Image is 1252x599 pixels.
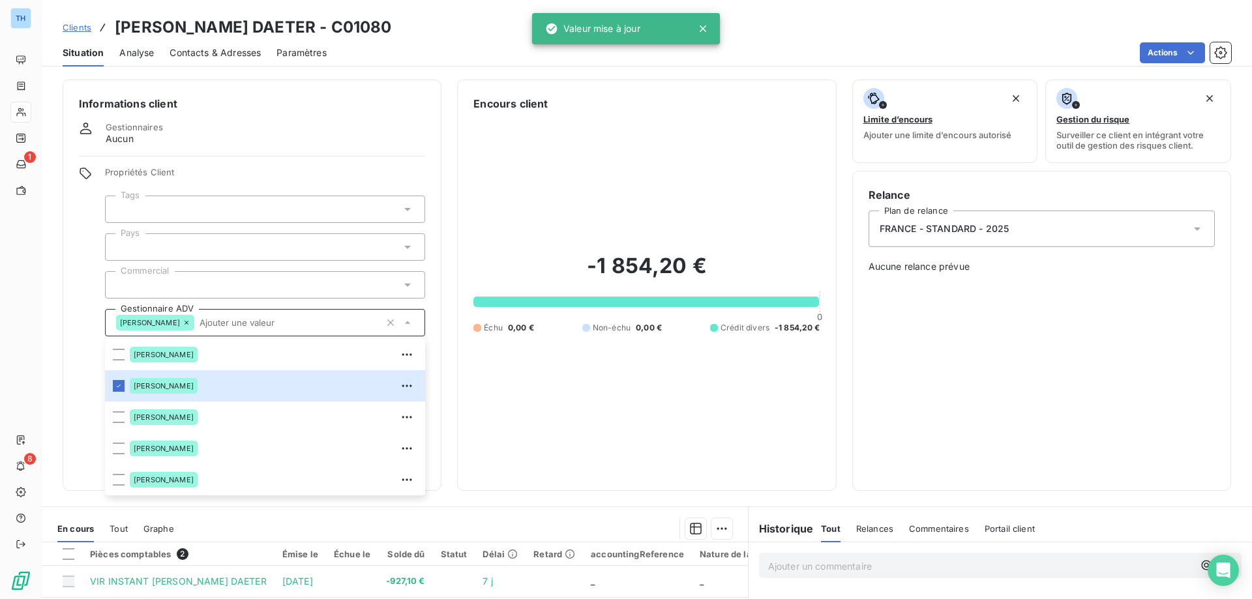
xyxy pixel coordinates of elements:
h6: Historique [749,521,814,536]
div: accountingReference [591,549,684,559]
span: 2 [177,548,188,560]
span: Gestionnaires [106,122,163,132]
span: 1 [24,151,36,163]
div: Délai [483,549,518,559]
input: Ajouter une valeur [194,317,380,329]
span: Portail client [985,523,1035,534]
a: Clients [63,21,91,34]
span: 0,00 € [508,322,534,334]
span: En cours [57,523,94,534]
span: Aucune relance prévue [869,260,1215,273]
div: Retard [533,549,575,559]
div: Valeur mise à jour [545,17,640,40]
span: Clients [63,22,91,33]
span: Ajouter une limite d’encours autorisé [863,130,1011,140]
div: Échue le [334,549,370,559]
span: 0 [817,312,822,322]
span: Analyse [119,46,154,59]
span: 8 [24,453,36,465]
div: TH [10,8,31,29]
span: Tout [821,523,841,534]
h3: [PERSON_NAME] DAETER - C01080 [115,16,391,39]
span: [DATE] [282,576,313,587]
span: -1 854,20 € [775,322,820,334]
h6: Informations client [79,96,425,111]
span: Tout [110,523,128,534]
span: [PERSON_NAME] [134,351,194,358]
div: Pièces comptables [90,548,267,560]
span: VIR INSTANT [PERSON_NAME] DAETER [90,576,267,587]
img: Logo LeanPay [10,570,31,591]
div: Open Intercom Messenger [1208,555,1239,586]
span: [PERSON_NAME] [120,319,180,327]
span: FRANCE - STANDARD - 2025 [880,222,1009,235]
span: Contacts & Adresses [170,46,261,59]
span: 7 j [483,576,492,587]
span: _ [700,576,704,587]
span: [PERSON_NAME] [134,445,194,452]
button: Limite d’encoursAjouter une limite d’encours autorisé [852,80,1038,163]
span: _ [591,576,595,587]
input: Ajouter une valeur [116,279,127,291]
div: Nature de la facture [700,549,785,559]
h6: Relance [869,187,1215,203]
span: [PERSON_NAME] [134,382,194,390]
div: Solde dû [386,549,425,559]
h2: -1 854,20 € [473,253,820,292]
input: Ajouter une valeur [116,241,127,253]
span: -927,10 € [386,575,425,588]
span: Aucun [106,132,134,145]
div: Émise le [282,549,318,559]
span: [PERSON_NAME] [134,413,194,421]
span: 0,00 € [636,322,662,334]
span: Échu [484,322,503,334]
span: Crédit divers [721,322,769,334]
h6: Encours client [473,96,548,111]
span: [PERSON_NAME] [134,476,194,484]
span: Gestion du risque [1056,114,1129,124]
span: Paramètres [276,46,327,59]
span: Graphe [143,523,174,534]
span: Relances [856,523,893,534]
button: Gestion du risqueSurveiller ce client en intégrant votre outil de gestion des risques client. [1045,80,1231,163]
span: Situation [63,46,104,59]
span: Commentaires [909,523,969,534]
div: Statut [441,549,468,559]
span: Propriétés Client [105,167,425,185]
span: Surveiller ce client en intégrant votre outil de gestion des risques client. [1056,130,1220,151]
span: Limite d’encours [863,114,932,124]
button: Actions [1140,42,1205,63]
input: Ajouter une valeur [116,203,127,215]
span: Non-échu [593,322,631,334]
